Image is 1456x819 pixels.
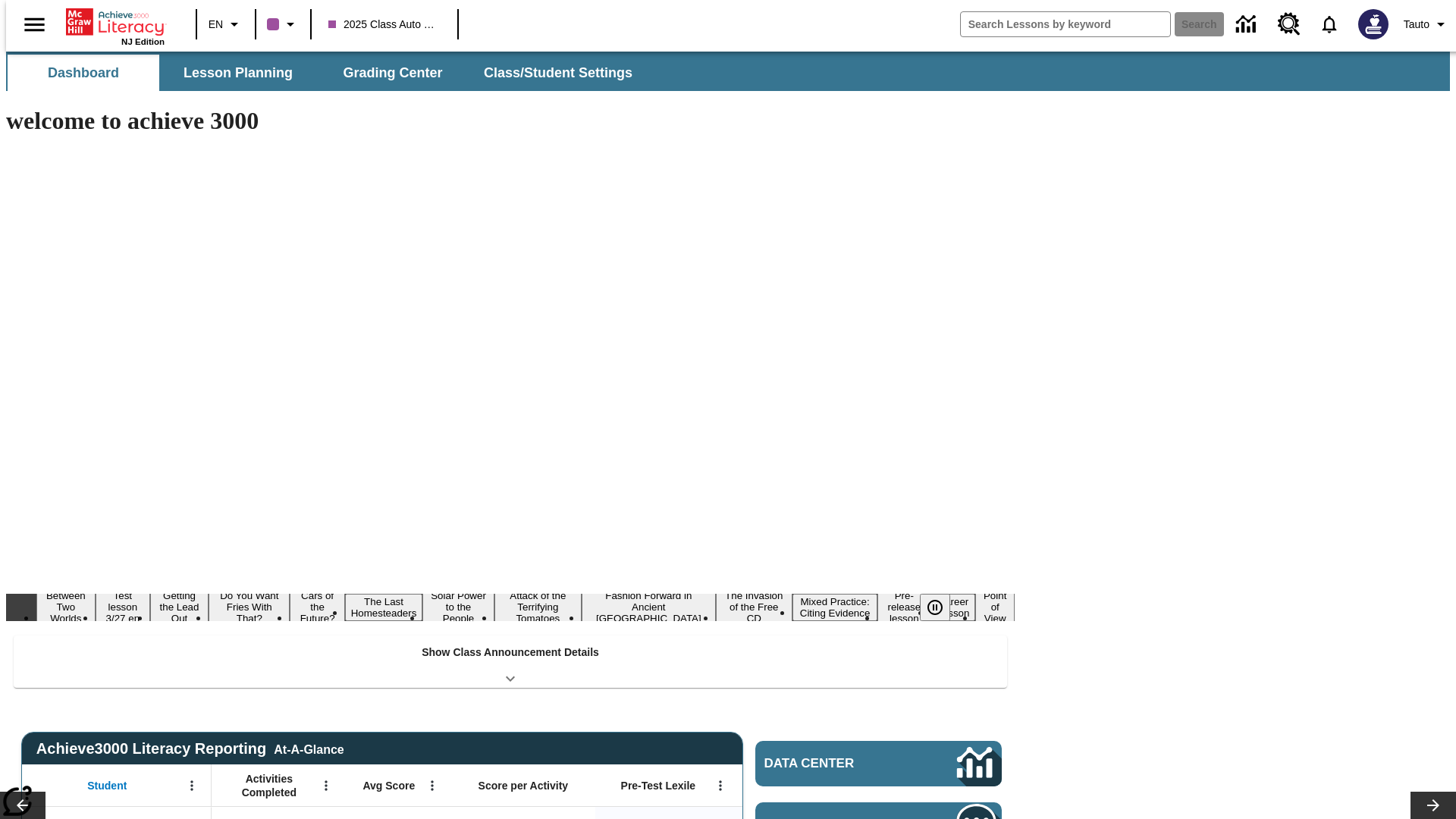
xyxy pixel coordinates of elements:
div: Home [66,5,165,46]
button: Slide 14 Point of View [975,588,1015,626]
span: Pre-Test Lexile [621,779,696,792]
span: EN [209,17,223,33]
button: Dashboard [8,55,159,91]
button: Slide 5 Cars of the Future? [290,588,344,626]
button: Open Menu [709,774,732,797]
div: At-A-Glance [274,740,344,757]
button: Open side menu [12,2,57,47]
button: Slide 7 Solar Power to the People [422,588,494,626]
span: Student [87,779,127,792]
h1: welcome to achieve 3000 [6,107,1015,135]
button: Slide 6 The Last Homesteaders [345,594,423,621]
button: Slide 1 Between Two Worlds [36,588,96,626]
div: SubNavbar [6,52,1450,91]
p: Show Class Announcement Details [422,645,599,661]
button: Open Menu [421,774,444,797]
button: Lesson Planning [162,55,314,91]
img: Avatar [1358,9,1389,39]
button: Class color is purple. Change class color [261,11,306,38]
button: Profile/Settings [1398,11,1456,38]
button: Language: EN, Select a language [202,11,250,38]
button: Slide 11 Mixed Practice: Citing Evidence [792,594,877,621]
button: Class/Student Settings [472,55,645,91]
button: Slide 2 Test lesson 3/27 en [96,588,150,626]
div: SubNavbar [6,55,646,91]
a: Home [66,7,165,37]
span: NJ Edition [121,37,165,46]
button: Slide 3 Getting the Lead Out [150,588,209,626]
span: Tauto [1404,17,1429,33]
button: Slide 4 Do You Want Fries With That? [209,588,290,626]
button: Slide 10 The Invasion of the Free CD [716,588,792,626]
button: Slide 8 Attack of the Terrifying Tomatoes [494,588,582,626]
button: Open Menu [180,774,203,797]
a: Resource Center, Will open in new tab [1269,4,1310,45]
a: Data Center [755,741,1002,786]
span: Score per Activity [479,779,569,792]
span: Avg Score [362,779,415,792]
button: Slide 9 Fashion Forward in Ancient Rome [582,588,716,626]
button: Open Menu [315,774,337,797]
button: Lesson carousel, Next [1410,792,1456,819]
span: 2025 Class Auto Grade 13 [328,17,441,33]
button: Pause [920,594,950,621]
button: Grading Center [317,55,469,91]
button: Select a new avatar [1349,5,1398,44]
a: Notifications [1310,5,1349,44]
span: Data Center [764,756,906,771]
button: Slide 12 Pre-release lesson [877,588,930,626]
a: Data Center [1227,4,1269,45]
div: Pause [920,594,965,621]
span: Activities Completed [219,772,319,799]
input: search field [961,12,1170,36]
div: Show Class Announcement Details [14,635,1007,688]
span: Achieve3000 Literacy Reporting [36,740,344,758]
